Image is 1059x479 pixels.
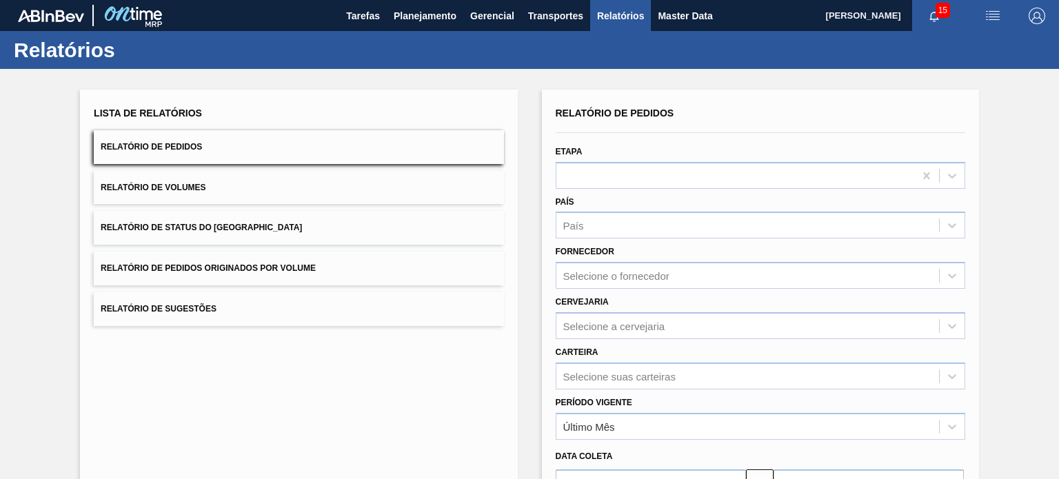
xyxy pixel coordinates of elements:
[94,108,202,119] span: Lista de Relatórios
[563,320,665,332] div: Selecione a cervejaria
[556,347,598,357] label: Carteira
[556,197,574,207] label: País
[101,223,302,232] span: Relatório de Status do [GEOGRAPHIC_DATA]
[556,108,674,119] span: Relatório de Pedidos
[528,8,583,24] span: Transportes
[912,6,956,26] button: Notificações
[1029,8,1045,24] img: Logout
[556,451,613,461] span: Data coleta
[14,42,259,58] h1: Relatórios
[470,8,514,24] span: Gerencial
[563,420,615,432] div: Último Mês
[394,8,456,24] span: Planejamento
[101,183,205,192] span: Relatório de Volumes
[94,171,503,205] button: Relatório de Volumes
[936,3,950,18] span: 15
[563,370,676,382] div: Selecione suas carteiras
[94,130,503,164] button: Relatório de Pedidos
[101,142,202,152] span: Relatório de Pedidos
[658,8,712,24] span: Master Data
[985,8,1001,24] img: userActions
[556,147,583,156] label: Etapa
[563,270,669,282] div: Selecione o fornecedor
[556,297,609,307] label: Cervejaria
[94,252,503,285] button: Relatório de Pedidos Originados por Volume
[101,304,216,314] span: Relatório de Sugestões
[18,10,84,22] img: TNhmsLtSVTkK8tSr43FrP2fwEKptu5GPRR3wAAAABJRU5ErkJggg==
[556,247,614,256] label: Fornecedor
[94,211,503,245] button: Relatório de Status do [GEOGRAPHIC_DATA]
[563,220,584,232] div: País
[556,398,632,407] label: Período Vigente
[94,292,503,326] button: Relatório de Sugestões
[101,263,316,273] span: Relatório de Pedidos Originados por Volume
[597,8,644,24] span: Relatórios
[346,8,380,24] span: Tarefas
